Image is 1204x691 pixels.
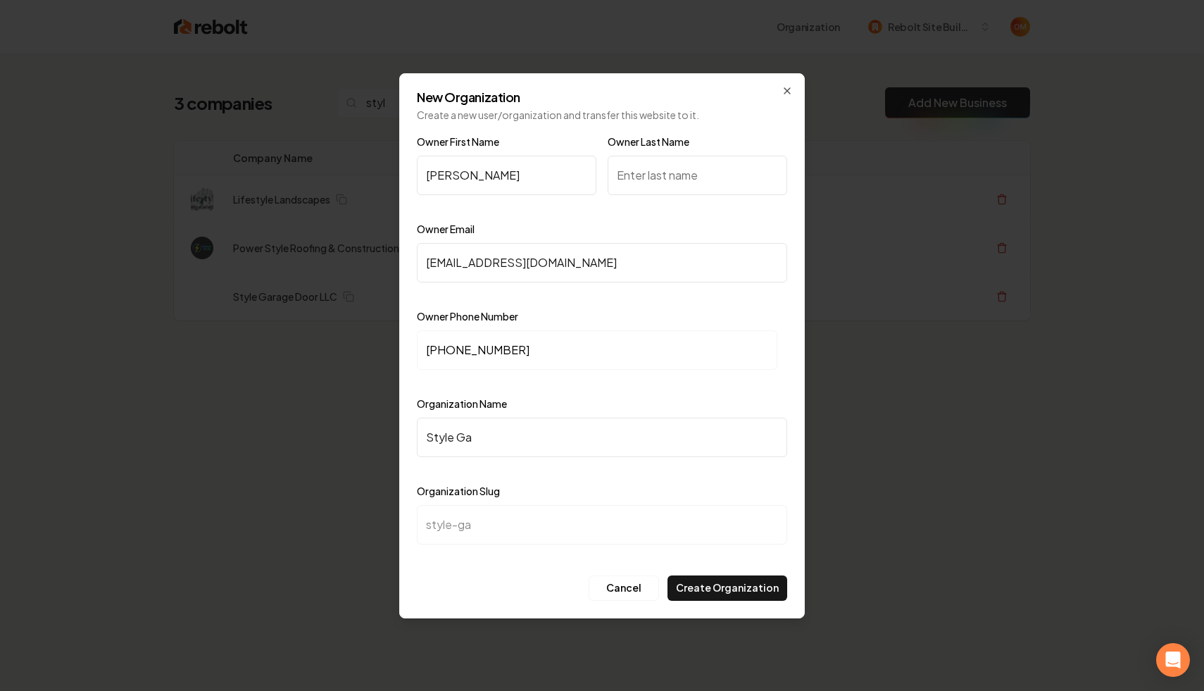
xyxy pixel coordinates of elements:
label: Owner Phone Number [417,310,518,323]
h2: New Organization [417,91,787,104]
label: Organization Slug [417,485,500,497]
input: Enter first name [417,156,596,195]
input: New Organization [417,418,787,457]
input: new-organization-slug [417,505,787,544]
p: Create a new user/organization and transfer this website to it. [417,108,787,122]
label: Owner First Name [417,135,499,148]
button: Create Organization [667,575,787,601]
input: Enter email [417,243,787,282]
label: Owner Email [417,223,475,235]
label: Organization Name [417,397,507,410]
label: Owner Last Name [608,135,689,148]
input: Enter last name [608,156,787,195]
button: Cancel [589,575,659,601]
